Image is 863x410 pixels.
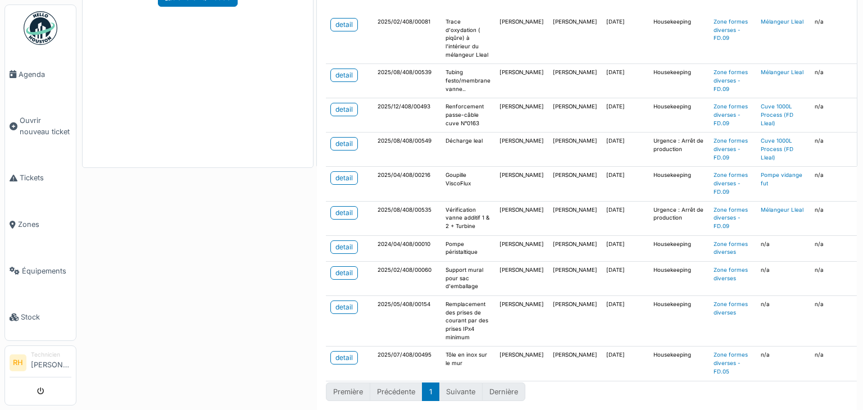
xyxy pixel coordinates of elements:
td: [PERSON_NAME] [548,98,602,133]
a: detail [330,351,358,365]
a: Zone formes diverses [714,267,748,281]
td: [PERSON_NAME] [548,167,602,201]
td: [DATE] [602,235,649,261]
span: Agenda [19,69,71,80]
td: n/a [756,347,810,381]
td: [PERSON_NAME] [495,201,548,235]
a: Équipements [5,248,76,294]
td: Renforcement passe-câble cuve N°0163 [441,98,495,133]
div: detail [335,268,353,278]
td: [DATE] [602,201,649,235]
td: [PERSON_NAME] [495,13,548,63]
a: Zones [5,201,76,248]
a: detail [330,137,358,151]
td: Pompe péristaltique [441,235,495,261]
td: [DATE] [602,133,649,167]
td: [DATE] [602,347,649,381]
td: [DATE] [602,13,649,63]
a: detail [330,300,358,314]
a: Cuve 1000L Process (FD Lleal) [761,138,793,160]
td: Housekeeping [649,13,709,63]
span: Ouvrir nouveau ticket [20,115,71,136]
li: [PERSON_NAME] [31,350,71,375]
td: Housekeeping [649,235,709,261]
td: Housekeeping [649,296,709,347]
a: Zone formes diverses - FD.09 [714,69,748,92]
a: detail [330,206,358,220]
td: [DATE] [602,64,649,98]
td: Housekeeping [649,347,709,381]
nav: pagination [326,382,525,401]
td: Urgence : Arrêt de production [649,201,709,235]
td: n/a [756,235,810,261]
div: detail [335,208,353,218]
a: Mélangeur Lleal [761,207,803,213]
td: Vérification vanne additif 1 & 2 + Turbine [441,201,495,235]
td: Trace d'oxydation ( piqûre) à l'intérieur du mélangeur Lleal [441,13,495,63]
td: Tubing festo/membrane vanne.. [441,64,495,98]
a: Tickets [5,155,76,202]
td: 2025/04/408/00216 [373,167,441,201]
a: detail [330,240,358,254]
td: 2025/12/408/00493 [373,98,441,133]
span: Tickets [20,172,71,183]
a: Zone formes diverses - FD.05 [714,352,748,374]
td: [PERSON_NAME] [548,13,602,63]
a: Zone formes diverses - FD.09 [714,19,748,41]
td: [PERSON_NAME] [548,261,602,295]
div: detail [335,104,353,115]
td: 2025/08/408/00535 [373,201,441,235]
li: RH [10,354,26,371]
a: detail [330,18,358,31]
td: Housekeeping [649,261,709,295]
td: Housekeeping [649,98,709,133]
td: Décharge leal [441,133,495,167]
span: Stock [21,312,71,322]
a: Zone formes diverses - FD.09 [714,138,748,160]
td: 2025/08/408/00539 [373,64,441,98]
a: Pompe vidange fut [761,172,802,186]
td: [PERSON_NAME] [548,347,602,381]
a: Cuve 1000L Process (FD Lleal) [761,103,793,126]
td: n/a [756,261,810,295]
td: [PERSON_NAME] [548,296,602,347]
td: 2025/08/408/00549 [373,133,441,167]
div: detail [335,20,353,30]
img: Badge_color-CXgf-gQk.svg [24,11,57,45]
a: detail [330,171,358,185]
a: detail [330,266,358,280]
td: Urgence : Arrêt de production [649,133,709,167]
div: detail [335,173,353,183]
td: [PERSON_NAME] [495,64,548,98]
td: [DATE] [602,167,649,201]
a: Zone formes diverses - FD.09 [714,103,748,126]
td: Housekeeping [649,167,709,201]
td: [PERSON_NAME] [548,133,602,167]
a: Zone formes diverses [714,241,748,256]
td: n/a [756,296,810,347]
div: Technicien [31,350,71,359]
span: Équipements [22,266,71,276]
span: Zones [18,219,71,230]
a: Mélangeur Lleal [761,69,803,75]
a: Agenda [5,51,76,98]
div: detail [335,353,353,363]
td: 2025/02/408/00060 [373,261,441,295]
div: detail [335,70,353,80]
td: Remplacement des prises de courant par des prises IPx4 minimum [441,296,495,347]
a: Zone formes diverses - FD.09 [714,207,748,229]
td: [PERSON_NAME] [495,98,548,133]
div: detail [335,139,353,149]
a: Zone formes diverses - FD.09 [714,172,748,194]
a: detail [330,69,358,82]
a: Mélangeur Lleal [761,19,803,25]
td: [PERSON_NAME] [495,296,548,347]
td: 2025/07/408/00495 [373,347,441,381]
td: [DATE] [602,296,649,347]
a: detail [330,103,358,116]
td: [PERSON_NAME] [495,261,548,295]
td: 2025/05/408/00154 [373,296,441,347]
a: Zone formes diverses [714,301,748,316]
td: 2025/02/408/00081 [373,13,441,63]
a: Ouvrir nouveau ticket [5,98,76,155]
